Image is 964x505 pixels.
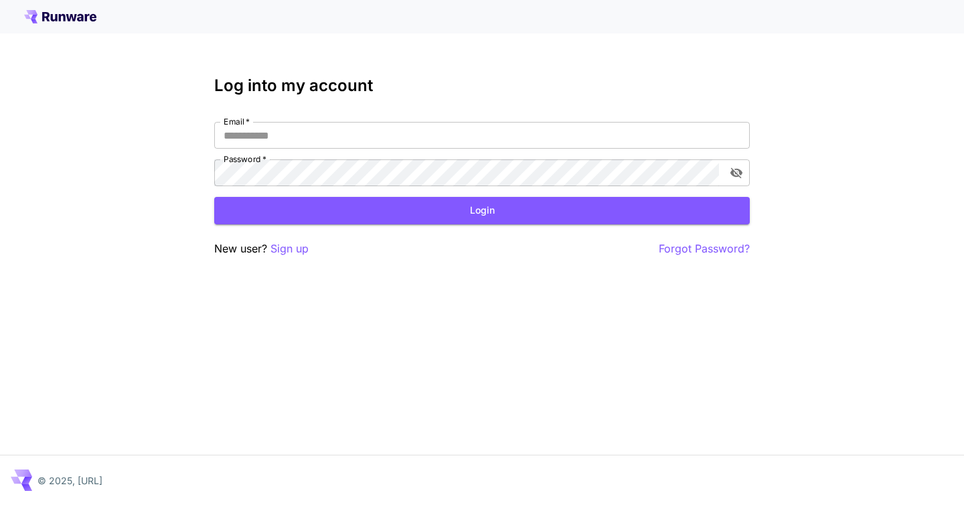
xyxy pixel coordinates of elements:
[724,161,748,185] button: toggle password visibility
[224,153,266,165] label: Password
[270,240,309,257] button: Sign up
[37,474,102,488] p: © 2025, [URL]
[214,240,309,257] p: New user?
[214,76,750,95] h3: Log into my account
[224,116,250,127] label: Email
[659,240,750,257] button: Forgot Password?
[214,197,750,224] button: Login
